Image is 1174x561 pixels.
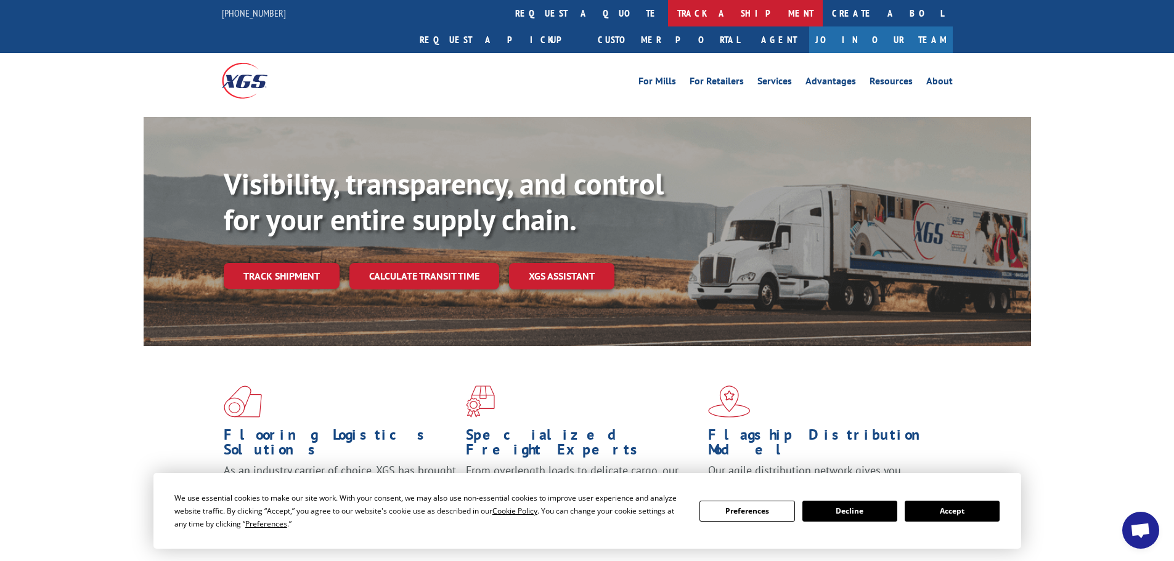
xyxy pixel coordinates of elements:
[224,385,262,418] img: xgs-icon-total-supply-chain-intelligence-red
[410,26,589,53] a: Request a pickup
[466,427,699,463] h1: Specialized Freight Experts
[492,506,537,516] span: Cookie Policy
[690,76,744,90] a: For Retailers
[224,164,664,238] b: Visibility, transparency, and control for your entire supply chain.
[466,385,495,418] img: xgs-icon-focused-on-flooring-red
[905,501,1000,522] button: Accept
[222,7,286,19] a: [PHONE_NUMBER]
[224,427,457,463] h1: Flooring Logistics Solutions
[809,26,953,53] a: Join Our Team
[708,385,751,418] img: xgs-icon-flagship-distribution-model-red
[224,463,456,507] span: As an industry carrier of choice, XGS has brought innovation and dedication to flooring logistics...
[1122,512,1159,549] div: Open chat
[589,26,749,53] a: Customer Portal
[870,76,913,90] a: Resources
[224,263,340,289] a: Track shipment
[749,26,809,53] a: Agent
[708,427,941,463] h1: Flagship Distribution Model
[349,263,499,289] a: Calculate transit time
[805,76,856,90] a: Advantages
[708,463,935,492] span: Our agile distribution network gives you nationwide inventory management on demand.
[802,501,897,522] button: Decline
[153,473,1021,549] div: Cookie Consent Prompt
[926,76,953,90] a: About
[638,76,676,90] a: For Mills
[174,491,685,530] div: We use essential cookies to make our site work. With your consent, we may also use non-essential ...
[245,519,287,529] span: Preferences
[757,76,792,90] a: Services
[466,463,699,518] p: From overlength loads to delicate cargo, our experienced staff knows the best way to move your fr...
[699,501,794,522] button: Preferences
[509,263,614,289] a: XGS ASSISTANT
